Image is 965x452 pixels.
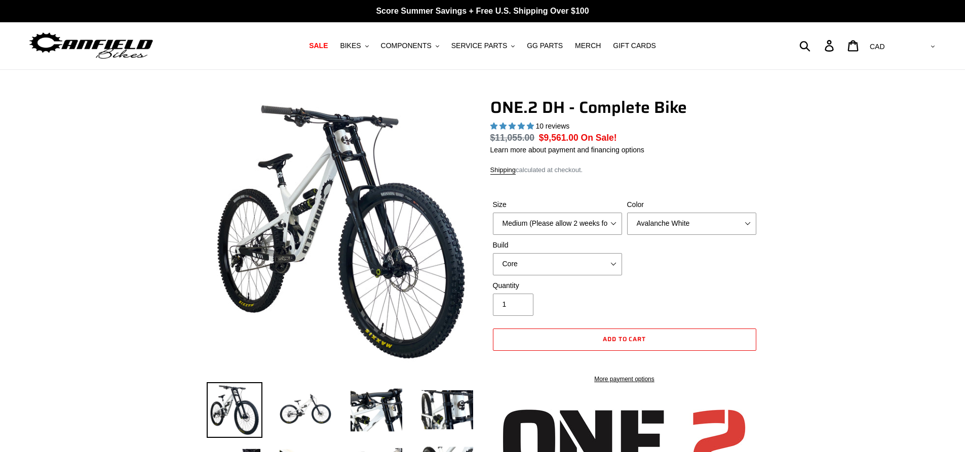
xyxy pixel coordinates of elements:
span: GIFT CARDS [613,42,656,50]
span: BIKES [340,42,361,50]
a: MERCH [570,39,606,53]
span: 5.00 stars [490,122,536,130]
button: SERVICE PARTS [446,39,520,53]
span: On Sale! [581,131,617,144]
span: Add to cart [603,334,646,344]
span: $9,561.00 [539,133,578,143]
div: calculated at checkout. [490,165,759,175]
s: $11,055.00 [490,133,535,143]
label: Build [493,240,622,251]
a: GIFT CARDS [608,39,661,53]
span: GG PARTS [527,42,563,50]
a: More payment options [493,375,756,384]
h1: ONE.2 DH - Complete Bike [490,98,759,117]
img: Load image into Gallery viewer, ONE.2 DH - Complete Bike [278,382,333,438]
img: Canfield Bikes [28,30,155,62]
span: MERCH [575,42,601,50]
a: Shipping [490,166,516,175]
img: Load image into Gallery viewer, ONE.2 DH - Complete Bike [349,382,404,438]
span: 10 reviews [535,122,569,130]
a: SALE [304,39,333,53]
label: Color [627,199,756,210]
input: Search [805,34,831,57]
button: BIKES [335,39,373,53]
button: Add to cart [493,328,756,351]
a: GG PARTS [522,39,568,53]
label: Size [493,199,622,210]
span: COMPONENTS [381,42,432,50]
span: SERVICE PARTS [451,42,507,50]
label: Quantity [493,280,622,291]
span: SALE [309,42,328,50]
img: Load image into Gallery viewer, ONE.2 DH - Complete Bike [419,382,475,438]
img: Load image into Gallery viewer, ONE.2 DH - Complete Bike [207,382,262,438]
a: Learn more about payment and financing options [490,146,644,154]
button: COMPONENTS [376,39,444,53]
